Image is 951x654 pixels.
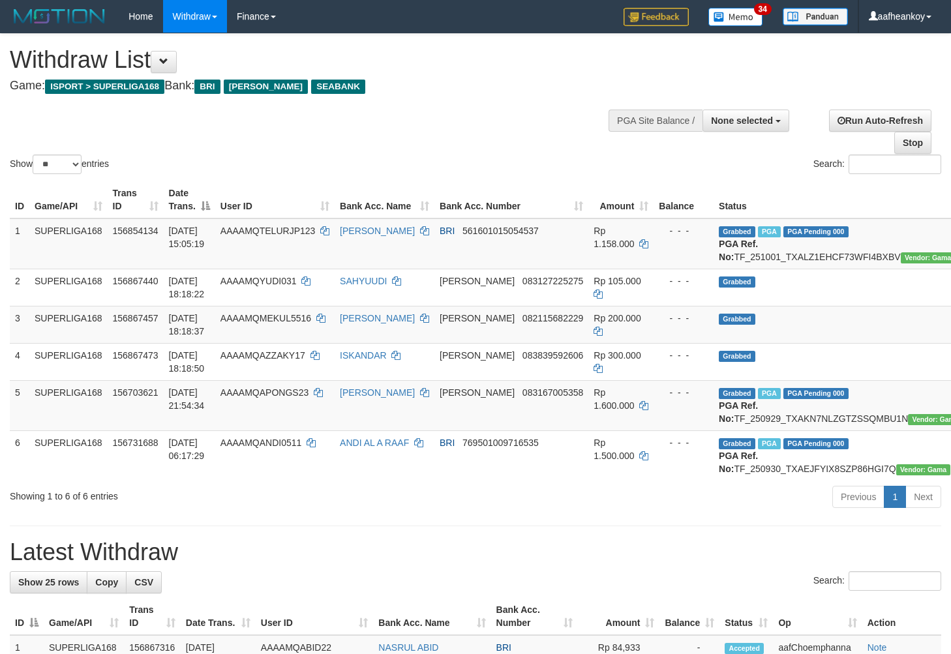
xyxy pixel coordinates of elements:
[169,350,205,374] span: [DATE] 18:18:50
[894,132,931,154] a: Stop
[29,430,108,481] td: SUPERLIGA168
[659,349,708,362] div: - - -
[440,276,515,286] span: [PERSON_NAME]
[659,224,708,237] div: - - -
[10,218,29,269] td: 1
[10,181,29,218] th: ID
[588,181,654,218] th: Amount: activate to sort column ascending
[340,276,387,286] a: SAHYUUDI
[169,438,205,461] span: [DATE] 06:17:29
[719,226,755,237] span: Grabbed
[719,239,758,262] b: PGA Ref. No:
[783,8,848,25] img: panduan.png
[832,486,884,508] a: Previous
[29,343,108,380] td: SUPERLIGA168
[124,598,181,635] th: Trans ID: activate to sort column ascending
[654,181,714,218] th: Balance
[10,484,387,503] div: Showing 1 to 6 of 6 entries
[220,438,302,448] span: AAAAMQANDI0511
[340,387,415,398] a: [PERSON_NAME]
[169,226,205,249] span: [DATE] 15:05:19
[126,571,162,593] a: CSV
[113,226,158,236] span: 156854134
[10,306,29,343] td: 3
[440,350,515,361] span: [PERSON_NAME]
[29,181,108,218] th: Game/API: activate to sort column ascending
[609,110,702,132] div: PGA Site Balance /
[220,313,311,323] span: AAAAMQMEKUL5516
[849,571,941,591] input: Search:
[256,598,374,635] th: User ID: activate to sort column ascending
[10,269,29,306] td: 2
[440,438,455,448] span: BRI
[884,486,906,508] a: 1
[181,598,256,635] th: Date Trans.: activate to sort column ascending
[108,181,164,218] th: Trans ID: activate to sort column ascending
[440,313,515,323] span: [PERSON_NAME]
[113,387,158,398] span: 156703621
[164,181,215,218] th: Date Trans.: activate to sort column descending
[462,438,539,448] span: Copy 769501009716535 to clipboard
[10,80,621,93] h4: Game: Bank:
[578,598,659,635] th: Amount: activate to sort column ascending
[29,380,108,430] td: SUPERLIGA168
[10,598,44,635] th: ID: activate to sort column descending
[594,226,634,249] span: Rp 1.158.000
[659,275,708,288] div: - - -
[725,643,764,654] span: Accepted
[522,276,583,286] span: Copy 083127225275 to clipboard
[594,438,634,461] span: Rp 1.500.000
[311,80,365,94] span: SEABANK
[783,388,849,399] span: PGA Pending
[10,430,29,481] td: 6
[440,226,455,236] span: BRI
[719,388,755,399] span: Grabbed
[783,438,849,449] span: PGA Pending
[220,387,309,398] span: AAAAMQAPONGS23
[134,577,153,587] span: CSV
[10,539,941,565] h1: Latest Withdraw
[719,438,755,449] span: Grabbed
[29,306,108,343] td: SUPERLIGA168
[719,351,755,362] span: Grabbed
[659,436,708,449] div: - - -
[719,400,758,424] b: PGA Ref. No:
[862,598,941,635] th: Action
[719,276,755,288] span: Grabbed
[220,226,316,236] span: AAAAMQTELURJP123
[719,314,755,325] span: Grabbed
[783,226,849,237] span: PGA Pending
[522,313,583,323] span: Copy 082115682229 to clipboard
[522,387,583,398] span: Copy 083167005358 to clipboard
[378,642,438,653] a: NASRUL ABID
[169,313,205,336] span: [DATE] 18:18:37
[29,218,108,269] td: SUPERLIGA168
[711,115,773,126] span: None selected
[813,155,941,174] label: Search:
[594,276,641,286] span: Rp 105.000
[113,438,158,448] span: 156731688
[849,155,941,174] input: Search:
[33,155,82,174] select: Showentries
[659,386,708,399] div: - - -
[113,276,158,286] span: 156867440
[719,451,758,474] b: PGA Ref. No:
[829,110,931,132] a: Run Auto-Refresh
[18,577,79,587] span: Show 25 rows
[702,110,789,132] button: None selected
[868,642,887,653] a: Note
[29,269,108,306] td: SUPERLIGA168
[896,464,951,475] span: Vendor URL: https://trx31.1velocity.biz
[340,313,415,323] a: [PERSON_NAME]
[224,80,308,94] span: [PERSON_NAME]
[905,486,941,508] a: Next
[340,350,387,361] a: ISKANDAR
[335,181,434,218] th: Bank Acc. Name: activate to sort column ascending
[719,598,773,635] th: Status: activate to sort column ascending
[496,642,511,653] span: BRI
[169,387,205,411] span: [DATE] 21:54:34
[773,598,862,635] th: Op: activate to sort column ascending
[10,343,29,380] td: 4
[10,47,621,73] h1: Withdraw List
[754,3,772,15] span: 34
